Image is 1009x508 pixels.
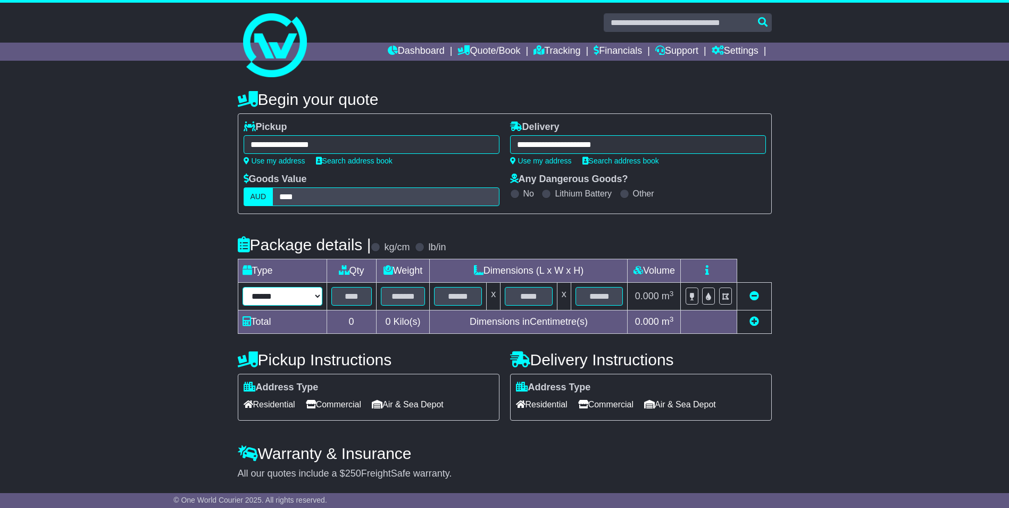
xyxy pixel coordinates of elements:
a: Tracking [533,43,580,61]
td: Total [238,310,327,334]
label: AUD [244,187,273,206]
label: No [523,189,534,199]
label: lb/in [428,242,446,253]
td: x [557,283,571,310]
h4: Warranty & Insurance [238,445,772,462]
h4: Package details | [238,236,371,253]
span: Commercial [306,396,361,413]
h4: Begin your quote [238,91,772,108]
a: Search address book [582,157,659,165]
span: m [662,316,674,327]
h4: Delivery Instructions [510,351,772,368]
td: Dimensions (L x W x H) [430,259,628,283]
span: Air & Sea Depot [372,396,444,413]
a: Dashboard [388,43,445,61]
label: Other [633,189,654,199]
label: Address Type [516,382,591,394]
span: 0.000 [635,291,659,301]
td: Kilo(s) [376,310,430,334]
sup: 3 [670,315,674,323]
a: Add new item [749,316,759,327]
sup: 3 [670,290,674,298]
span: Commercial [578,396,633,413]
span: 250 [345,468,361,479]
div: All our quotes include a $ FreightSafe warranty. [238,468,772,480]
label: kg/cm [384,242,410,253]
td: Weight [376,259,430,283]
td: Qty [327,259,376,283]
label: Lithium Battery [555,189,612,199]
label: Any Dangerous Goods? [510,174,628,185]
span: 0 [385,316,390,327]
a: Use my address [510,157,572,165]
span: © One World Courier 2025. All rights reserved. [173,496,327,504]
label: Pickup [244,121,287,133]
a: Quote/Book [457,43,520,61]
label: Address Type [244,382,319,394]
td: 0 [327,310,376,334]
a: Financials [594,43,642,61]
label: Goods Value [244,174,307,185]
span: Residential [516,396,568,413]
a: Settings [712,43,758,61]
span: 0.000 [635,316,659,327]
a: Search address book [316,157,393,165]
h4: Pickup Instructions [238,351,499,368]
td: x [487,283,501,310]
td: Volume [628,259,681,283]
span: Air & Sea Depot [644,396,716,413]
span: m [662,291,674,301]
a: Remove this item [749,291,759,301]
label: Delivery [510,121,560,133]
td: Type [238,259,327,283]
a: Support [655,43,698,61]
span: Residential [244,396,295,413]
a: Use my address [244,157,305,165]
td: Dimensions in Centimetre(s) [430,310,628,334]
